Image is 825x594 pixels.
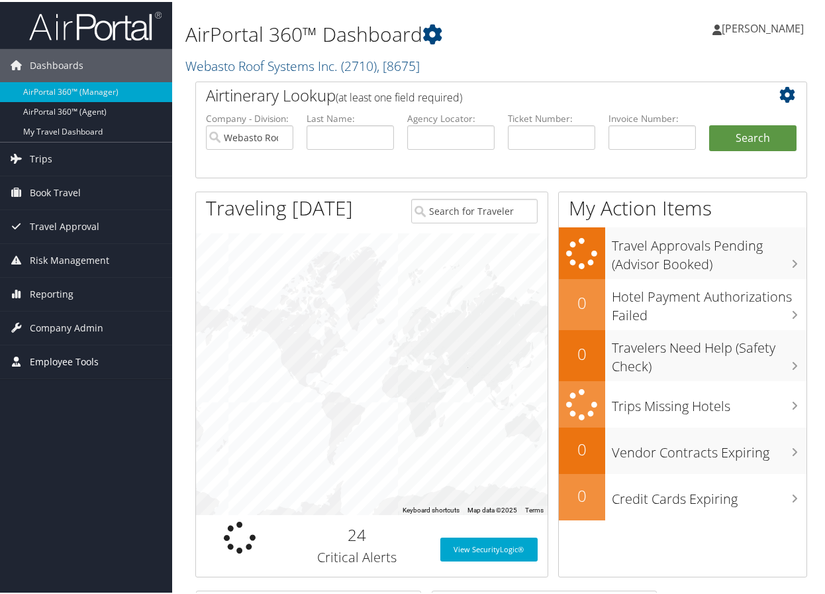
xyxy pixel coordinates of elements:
[559,483,605,505] h2: 0
[29,9,162,40] img: airportal-logo.png
[30,242,109,275] span: Risk Management
[199,496,243,513] a: Open this area in Google Maps (opens a new window)
[508,110,595,123] label: Ticket Number:
[709,123,797,150] button: Search
[559,192,806,220] h1: My Action Items
[30,310,103,343] span: Company Admin
[294,546,420,565] h3: Critical Alerts
[377,55,420,73] span: , [ 8675 ]
[612,435,806,460] h3: Vendor Contracts Expiring
[612,279,806,323] h3: Hotel Payment Authorizations Failed
[185,19,607,46] h1: AirPortal 360™ Dashboard
[206,192,353,220] h1: Traveling [DATE]
[559,225,806,276] a: Travel Approvals Pending (Advisor Booked)
[294,522,420,544] h2: 24
[525,505,544,512] a: Terms (opens in new tab)
[559,472,806,518] a: 0Credit Cards Expiring
[206,82,746,105] h2: Airtinerary Lookup
[307,110,394,123] label: Last Name:
[411,197,538,221] input: Search for Traveler
[407,110,495,123] label: Agency Locator:
[559,379,806,426] a: Trips Missing Hotels
[30,47,83,80] span: Dashboards
[336,88,462,103] span: (at least one field required)
[206,110,293,123] label: Company - Division:
[467,505,517,512] span: Map data ©2025
[440,536,538,560] a: View SecurityLogic®
[30,208,99,241] span: Travel Approval
[608,110,696,123] label: Invoice Number:
[199,496,243,513] img: Google
[185,55,420,73] a: Webasto Roof Systems Inc.
[559,436,605,459] h2: 0
[722,19,804,34] span: [PERSON_NAME]
[30,343,99,377] span: Employee Tools
[612,330,806,374] h3: Travelers Need Help (Safety Check)
[403,504,460,513] button: Keyboard shortcuts
[559,277,806,328] a: 0Hotel Payment Authorizations Failed
[712,7,817,46] a: [PERSON_NAME]
[612,228,806,272] h3: Travel Approvals Pending (Advisor Booked)
[341,55,377,73] span: ( 2710 )
[559,341,605,363] h2: 0
[612,481,806,506] h3: Credit Cards Expiring
[30,174,81,208] span: Book Travel
[30,276,73,309] span: Reporting
[559,328,806,379] a: 0Travelers Need Help (Safety Check)
[30,141,52,174] span: Trips
[559,290,605,312] h2: 0
[612,388,806,414] h3: Trips Missing Hotels
[559,426,806,472] a: 0Vendor Contracts Expiring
